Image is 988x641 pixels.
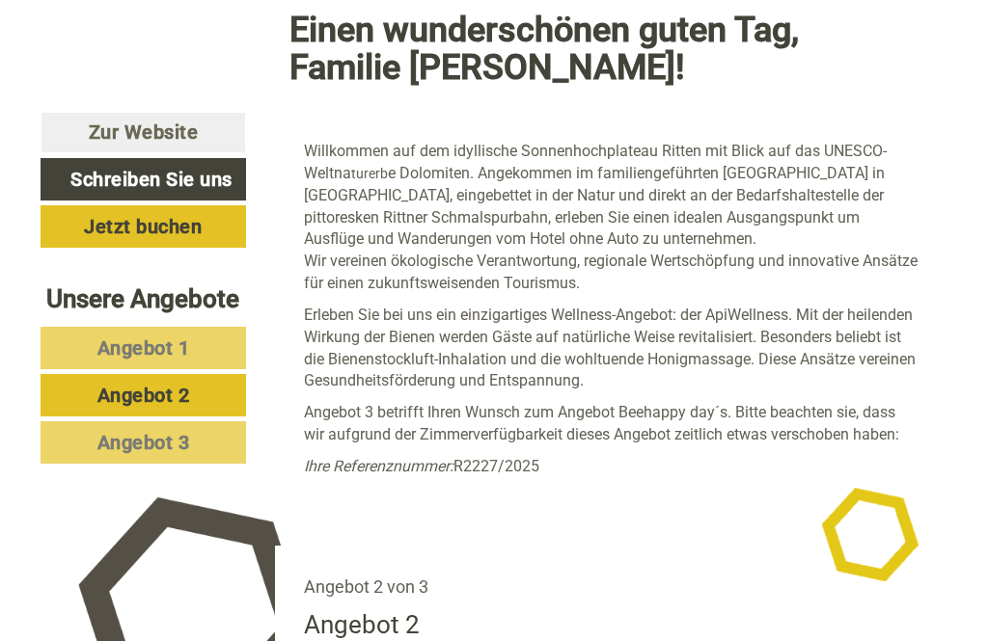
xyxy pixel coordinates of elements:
[29,56,303,71] div: APIPURA hotel rinner
[304,576,428,597] span: Angebot 2 von 3
[97,431,190,454] span: Angebot 3
[41,158,246,200] a: Schreiben Sie uns
[304,456,919,478] p: R2227/2025
[41,112,246,153] a: Zur Website
[304,141,919,251] p: Willkommen auf dem idyllische Sonnenhochplateau Ritten mit Blick auf das UNESCO-Weltna e Dolomite...
[14,52,313,111] div: Guten Tag, wie können wir Ihnen helfen?
[351,166,388,181] span: turerb
[304,457,453,475] em: Ihre Referenznummer:
[822,488,919,581] img: image
[289,12,934,88] h1: Einen wunderschönen guten Tag, Familie [PERSON_NAME]!
[274,14,343,47] div: [DATE]
[97,384,190,407] span: Angebot 2
[41,281,246,317] div: Unsere Angebote
[304,305,919,392] p: Erleben Sie bei uns ein einzigartiges Wellness-Angebot: der ApiWellness. Mit der heilenden Wirkun...
[488,499,616,542] button: Senden
[304,251,919,295] p: Wir vereinen ökologische Verantwortung, regionale Wertschöpfung und innovative Ansätze für einen ...
[29,93,303,107] small: 13:10
[97,336,190,360] span: Angebot 1
[304,402,919,446] p: Angebot 3 betrifft Ihren Wunsch zum Angebot Beehappy day´s. Bitte beachten sie, dass wir aufgrund...
[41,205,246,248] a: Jetzt buchen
